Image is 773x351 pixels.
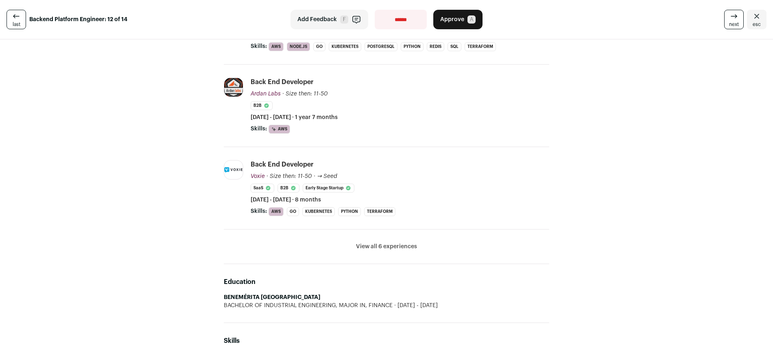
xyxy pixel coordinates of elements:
[317,173,337,179] span: → Seed
[313,42,325,51] li: Go
[277,184,299,193] li: B2B
[282,91,328,97] span: · Size then: 11-50
[303,184,354,193] li: Early Stage Startup
[747,10,766,29] a: Close
[287,42,310,51] li: Node.js
[251,207,267,215] span: Skills:
[724,10,744,29] a: next
[401,42,424,51] li: Python
[13,21,20,28] span: last
[266,173,312,179] span: · Size then: 11-50
[433,10,483,29] button: Approve A
[269,42,284,51] li: AWS
[251,91,281,97] span: Ardan Labs
[302,207,335,216] li: Kubernetes
[7,10,26,29] a: last
[340,15,348,24] span: F
[365,42,397,51] li: PostgreSQL
[224,301,549,310] div: BACHELOR OF INDUSTRIAL ENGINEERING, MAJOR IN, FINANCE
[224,277,549,287] h2: Education
[364,207,395,216] li: Terraform
[297,15,337,24] span: Add Feedback
[251,196,321,204] span: [DATE] - [DATE] · 8 months
[729,21,739,28] span: next
[290,10,368,29] button: Add Feedback F
[448,42,461,51] li: SQL
[356,243,417,251] button: View all 6 experiences
[251,160,314,169] div: Back End Developer
[269,207,284,216] li: AWS
[251,78,314,87] div: Back End Developer
[224,295,320,300] strong: BENEMÉRITA [GEOGRAPHIC_DATA]
[251,173,265,179] span: Voxie
[224,76,243,99] img: db39a0796b034d993bd67e93e92fd6fa5a48a89f2703b62cb06f8a4a20b7cd7c.jpg
[269,125,290,134] li: AWS
[467,15,476,24] span: A
[329,42,361,51] li: Kubernetes
[314,172,315,180] span: ·
[29,15,127,24] strong: Backend Platform Engineer: 12 of 14
[251,113,338,121] span: [DATE] - [DATE] · 1 year 7 months
[224,167,243,173] img: 058834cb077a5f12954ff491e041cc9c822a060790e419d72b480ec7e6a84e1a.png
[251,101,273,110] li: B2B
[440,15,464,24] span: Approve
[753,21,761,28] span: esc
[251,125,267,133] span: Skills:
[393,301,438,310] span: [DATE] - [DATE]
[224,336,549,346] h2: Skills
[287,207,299,216] li: Go
[251,184,274,193] li: SaaS
[427,42,444,51] li: Redis
[338,207,361,216] li: Python
[251,42,267,50] span: Skills:
[465,42,496,51] li: Terraform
